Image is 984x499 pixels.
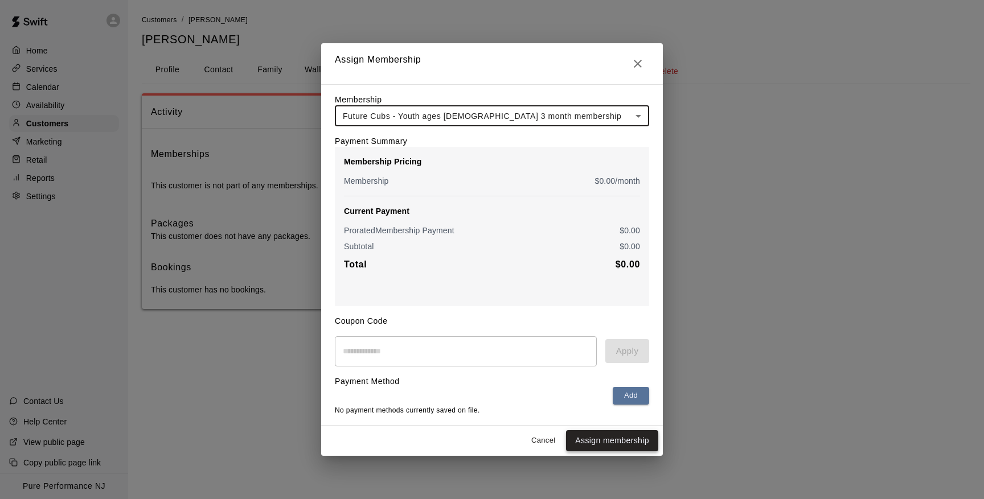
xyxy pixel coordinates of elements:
button: Cancel [525,432,561,449]
b: Total [344,259,367,269]
b: $ 0.00 [616,259,640,269]
h2: Assign Membership [321,43,663,84]
p: Subtotal [344,241,374,252]
p: Membership [344,175,389,187]
label: Payment Method [335,377,400,386]
p: Current Payment [344,205,640,217]
button: Assign membership [566,430,658,451]
p: $ 0.00 /month [595,175,641,187]
p: $ 0.00 [620,241,640,252]
label: Payment Summary [335,137,407,146]
p: Prorated Membership Payment [344,225,454,236]
button: Close [626,52,649,75]
div: Future Cubs - Youth ages [DEMOGRAPHIC_DATA] 3 month membership [335,105,649,126]
button: Add [613,387,649,405]
label: Coupon Code [335,316,388,325]
label: Membership [335,95,382,104]
span: No payment methods currently saved on file. [335,406,480,414]
p: Membership Pricing [344,156,640,167]
p: $ 0.00 [620,225,640,236]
